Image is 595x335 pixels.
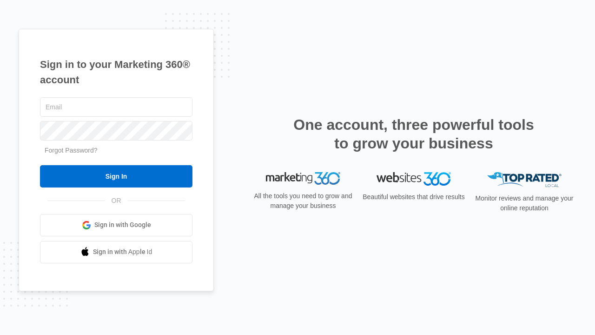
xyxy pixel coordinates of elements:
[362,192,466,202] p: Beautiful websites that drive results
[266,172,340,185] img: Marketing 360
[93,247,152,257] span: Sign in with Apple Id
[487,172,562,188] img: Top Rated Local
[251,191,355,211] p: All the tools you need to grow and manage your business
[94,220,151,230] span: Sign in with Google
[40,165,192,188] input: Sign In
[40,214,192,236] a: Sign in with Google
[472,194,576,213] p: Monitor reviews and manage your online reputation
[105,196,128,206] span: OR
[291,115,537,153] h2: One account, three powerful tools to grow your business
[40,241,192,263] a: Sign in with Apple Id
[40,57,192,87] h1: Sign in to your Marketing 360® account
[377,172,451,186] img: Websites 360
[45,147,98,154] a: Forgot Password?
[40,97,192,117] input: Email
